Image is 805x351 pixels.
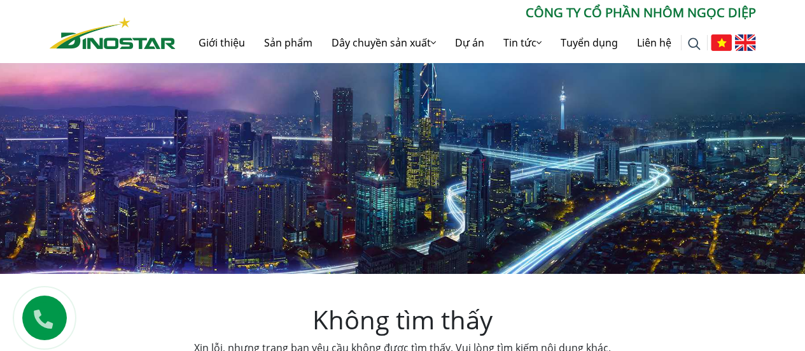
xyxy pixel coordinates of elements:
a: Tin tức [494,22,551,63]
img: Nhôm Dinostar [50,17,176,49]
p: CÔNG TY CỔ PHẦN NHÔM NGỌC DIỆP [176,3,756,22]
a: Dự án [445,22,494,63]
a: Dây chuyền sản xuất [322,22,445,63]
img: search [688,38,701,50]
h1: Không tìm thấy [50,304,756,335]
img: Tiếng Việt [711,34,732,51]
img: English [735,34,756,51]
a: Liên hệ [627,22,681,63]
a: Sản phẩm [255,22,322,63]
a: Tuyển dụng [551,22,627,63]
a: Giới thiệu [189,22,255,63]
